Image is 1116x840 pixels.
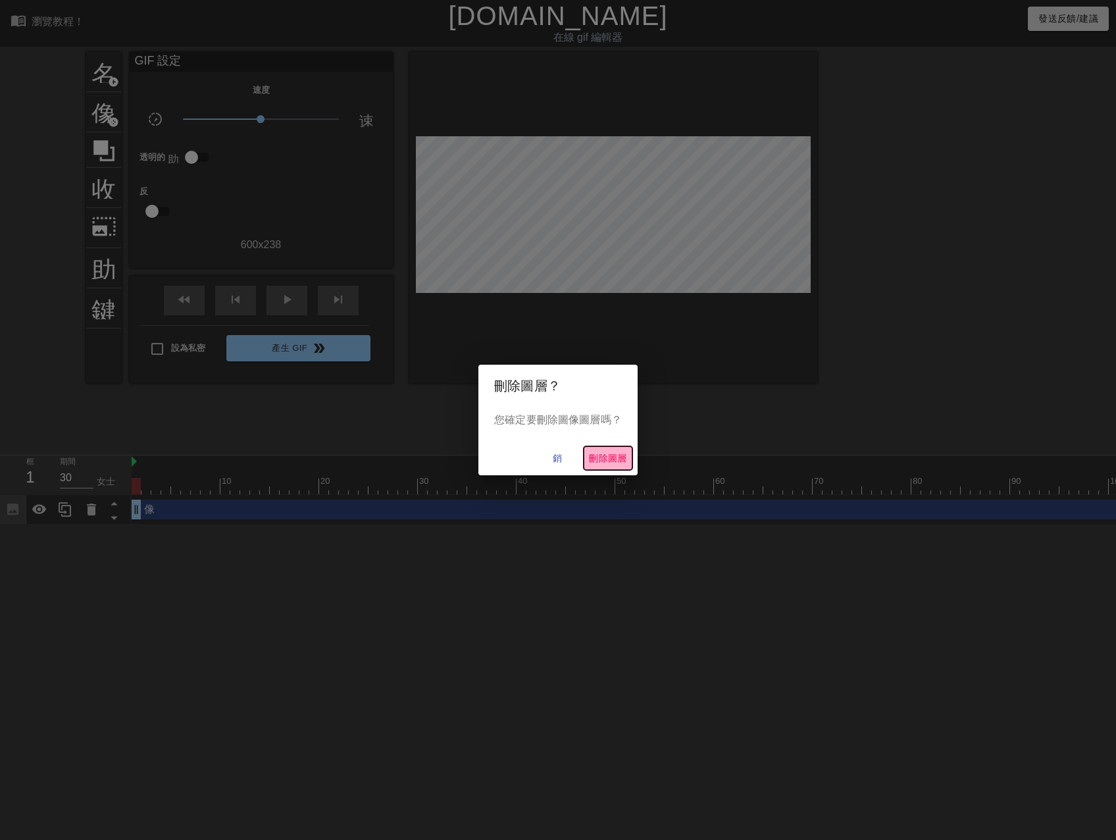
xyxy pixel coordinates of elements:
[494,375,622,396] h2: 刪除圖層？
[536,446,578,471] button: 銷
[589,450,627,467] span: 刪除圖層
[584,446,632,471] button: 刪除圖層
[494,412,622,428] p: 您確定要刪除圖像圖層嗎？
[542,450,573,467] span: 銷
